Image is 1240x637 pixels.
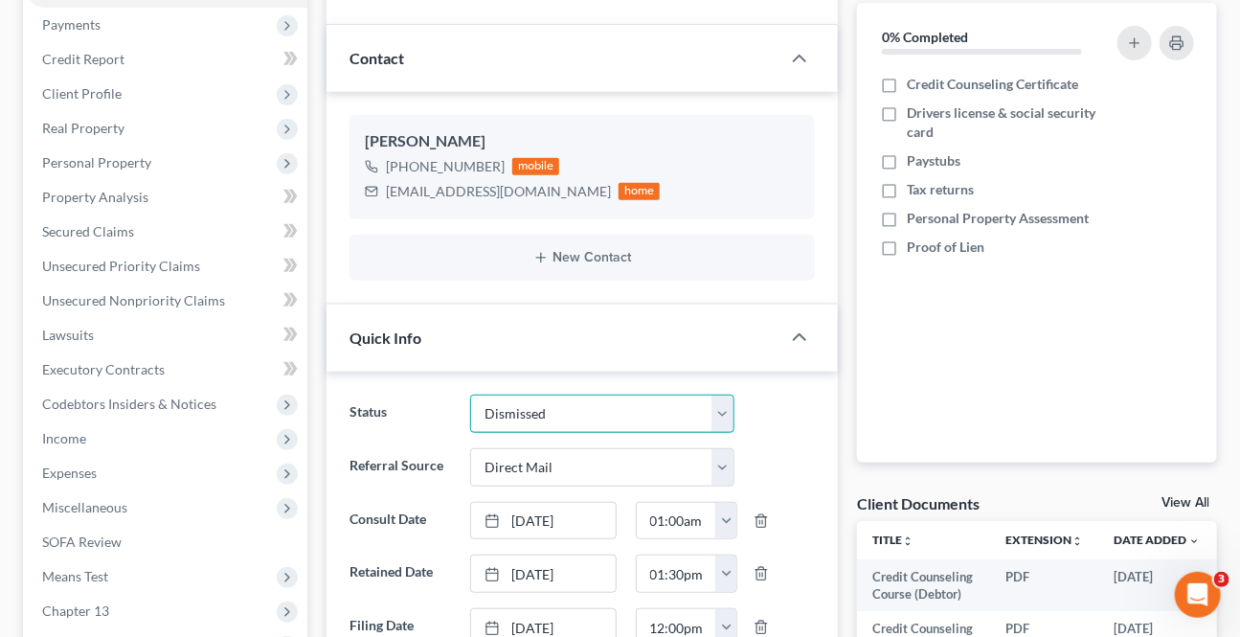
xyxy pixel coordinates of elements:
[512,158,560,175] div: mobile
[27,318,307,353] a: Lawsuits
[872,533,913,547] a: Titleunfold_more
[42,465,97,481] span: Expenses
[907,238,984,257] span: Proof of Lien
[1005,533,1083,547] a: Extensionunfold_more
[637,503,717,539] input: -- : --
[907,151,960,171] span: Paystubs
[471,503,615,539] a: [DATE]
[42,189,148,205] span: Property Analysis
[1114,533,1200,547] a: Date Added expand_more
[42,361,165,377] span: Executory Contracts
[902,535,913,547] i: unfold_more
[340,395,462,433] label: Status
[365,130,800,153] div: [PERSON_NAME]
[365,250,800,265] button: New Contact
[42,499,127,515] span: Miscellaneous
[42,430,86,446] span: Income
[907,103,1111,142] span: Drivers license & social security card
[340,502,462,540] label: Consult Date
[637,556,717,592] input: -- : --
[1161,496,1209,510] a: View All
[42,568,108,584] span: Means Test
[27,215,307,249] a: Secured Claims
[907,75,1078,94] span: Credit Counseling Certificate
[42,327,94,343] span: Lawsuits
[42,534,122,550] span: SOFA Review
[349,329,421,347] span: Quick Info
[1188,535,1200,547] i: expand_more
[42,85,122,102] span: Client Profile
[471,556,615,592] a: [DATE]
[907,209,1089,228] span: Personal Property Assessment
[1214,572,1229,587] span: 3
[340,555,462,593] label: Retained Date
[27,42,307,77] a: Credit Report
[27,353,307,387] a: Executory Contracts
[42,603,109,619] span: Chapter 13
[349,49,404,67] span: Contact
[27,525,307,559] a: SOFA Review
[27,284,307,318] a: Unsecured Nonpriority Claims
[857,559,990,612] td: Credit Counseling Course (Debtor)
[42,396,216,412] span: Codebtors Insiders & Notices
[386,182,611,201] div: [EMAIL_ADDRESS][DOMAIN_NAME]
[42,51,124,67] span: Credit Report
[340,448,462,487] label: Referral Source
[27,180,307,215] a: Property Analysis
[857,493,980,513] div: Client Documents
[42,154,151,171] span: Personal Property
[27,249,307,284] a: Unsecured Priority Claims
[42,292,225,308] span: Unsecured Nonpriority Claims
[42,258,200,274] span: Unsecured Priority Claims
[907,180,974,199] span: Tax returns
[42,120,124,136] span: Real Property
[619,183,661,200] div: home
[1175,572,1221,618] iframe: Intercom live chat
[1071,535,1083,547] i: unfold_more
[386,157,505,176] div: [PHONE_NUMBER]
[42,16,101,33] span: Payments
[990,559,1098,612] td: PDF
[882,29,968,45] strong: 0% Completed
[42,223,134,239] span: Secured Claims
[1098,559,1215,612] td: [DATE]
